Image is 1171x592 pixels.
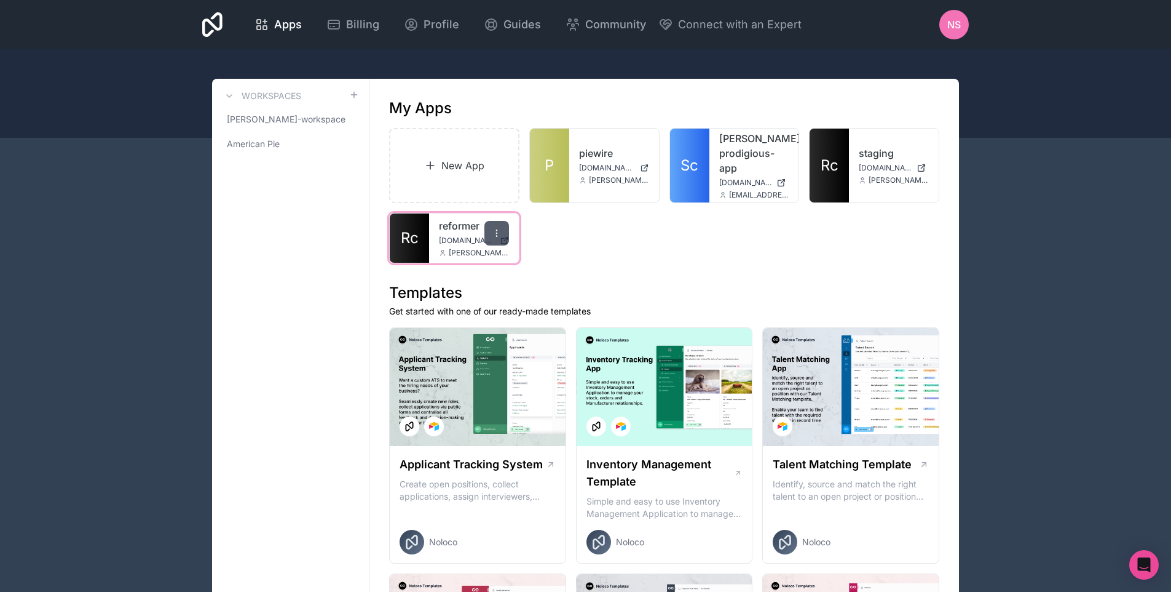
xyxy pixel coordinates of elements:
[227,138,280,150] span: American Pie
[346,16,379,33] span: Billing
[859,163,929,173] a: [DOMAIN_NAME]
[222,89,301,103] a: Workspaces
[947,17,961,32] span: NS
[670,129,709,202] a: Sc
[449,248,509,258] span: [PERSON_NAME][EMAIL_ADDRESS][DOMAIN_NAME]
[556,11,656,38] a: Community
[227,113,345,126] span: [PERSON_NAME]-workspace
[530,129,569,202] a: P
[439,236,509,246] a: [DOMAIN_NAME]
[719,178,789,188] a: [DOMAIN_NAME]
[678,16,802,33] span: Connect with an Expert
[245,11,312,38] a: Apps
[616,536,644,548] span: Noloco
[778,422,787,431] img: Airtable Logo
[802,536,830,548] span: Noloco
[439,218,509,233] a: reformer
[658,16,802,33] button: Connect with an Expert
[719,131,789,175] a: [PERSON_NAME]-prodigious-app
[579,146,649,161] a: piewire
[317,11,389,38] a: Billing
[222,108,359,130] a: [PERSON_NAME]-workspace
[401,228,419,248] span: Rc
[545,156,554,175] span: P
[389,283,939,303] h1: Templates
[859,163,912,173] span: [DOMAIN_NAME]
[579,163,649,173] a: [DOMAIN_NAME]
[1129,550,1159,580] div: Open Intercom Messenger
[859,146,929,161] a: staging
[719,178,772,188] span: [DOMAIN_NAME]
[729,190,789,200] span: [EMAIL_ADDRESS][DOMAIN_NAME]
[503,16,541,33] span: Guides
[474,11,551,38] a: Guides
[389,305,939,318] p: Get started with one of our ready-made templates
[586,495,743,520] p: Simple and easy to use Inventory Management Application to manage your stock, orders and Manufact...
[579,163,635,173] span: [DOMAIN_NAME]
[585,16,646,33] span: Community
[680,156,698,175] span: Sc
[429,422,439,431] img: Airtable Logo
[390,214,429,263] a: Rc
[394,11,469,38] a: Profile
[586,456,734,490] h1: Inventory Management Template
[429,536,457,548] span: Noloco
[400,478,556,503] p: Create open positions, collect applications, assign interviewers, centralise candidate feedback a...
[439,236,495,246] span: [DOMAIN_NAME]
[821,156,838,175] span: Rc
[773,478,929,503] p: Identify, source and match the right talent to an open project or position with our Talent Matchi...
[773,456,912,473] h1: Talent Matching Template
[274,16,302,33] span: Apps
[589,175,649,185] span: [PERSON_NAME][EMAIL_ADDRESS][DOMAIN_NAME]
[222,133,359,155] a: American Pie
[400,456,543,473] h1: Applicant Tracking System
[424,16,459,33] span: Profile
[389,128,519,203] a: New App
[869,175,929,185] span: [PERSON_NAME][EMAIL_ADDRESS][DOMAIN_NAME]
[389,98,452,118] h1: My Apps
[810,129,849,202] a: Rc
[616,422,626,431] img: Airtable Logo
[242,90,301,102] h3: Workspaces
